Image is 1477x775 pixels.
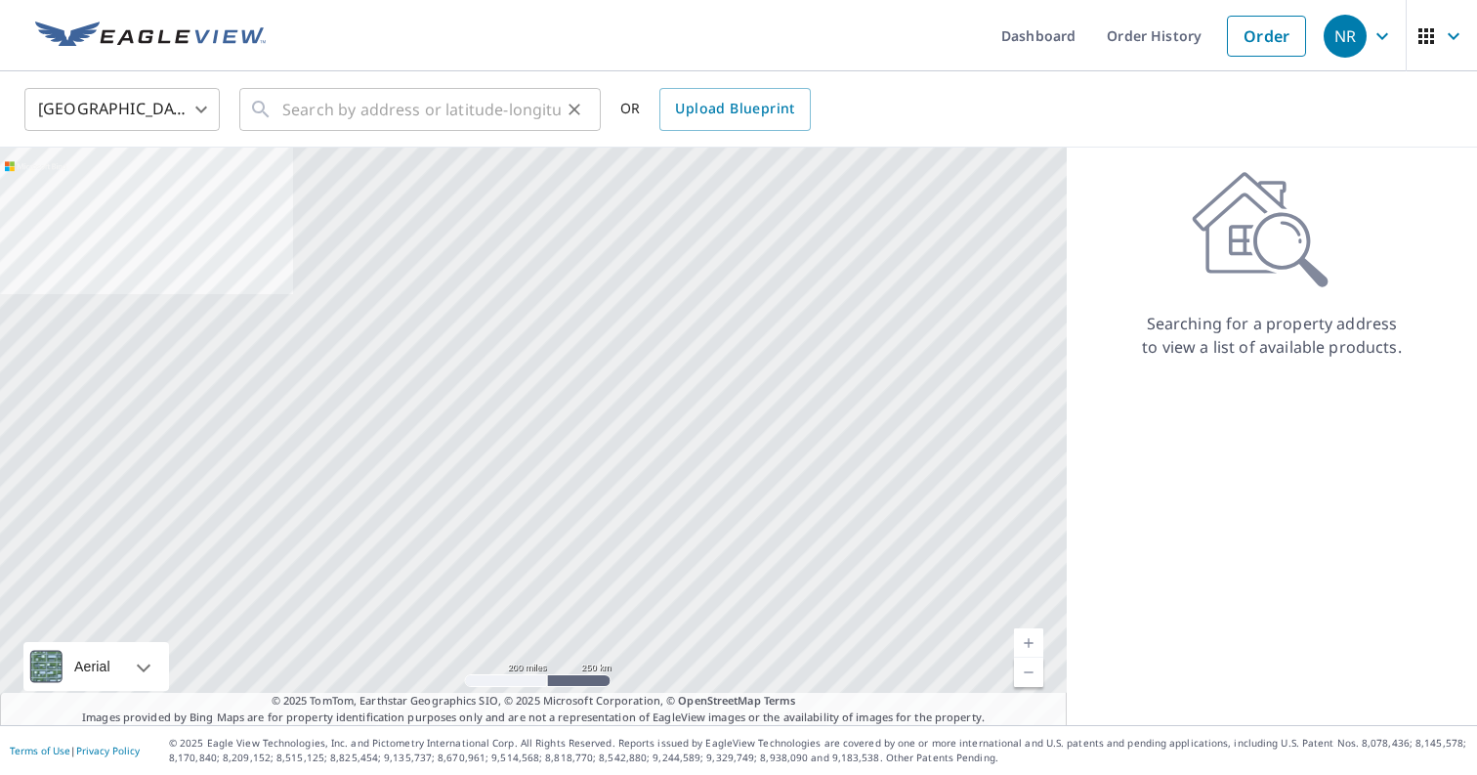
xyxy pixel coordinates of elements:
a: Upload Blueprint [659,88,810,131]
a: Current Level 5, Zoom In [1014,628,1043,658]
input: Search by address or latitude-longitude [282,82,561,137]
div: [GEOGRAPHIC_DATA] [24,82,220,137]
a: OpenStreetMap [678,693,760,708]
span: © 2025 TomTom, Earthstar Geographics SIO, © 2025 Microsoft Corporation, © [272,693,796,710]
div: OR [620,88,811,131]
button: Clear [561,96,588,123]
a: Order [1227,16,1306,57]
p: Searching for a property address to view a list of available products. [1141,312,1403,359]
div: Aerial [68,642,116,691]
img: EV Logo [35,22,266,51]
a: Terms of Use [10,744,70,757]
a: Terms [764,693,796,708]
div: NR [1324,15,1367,58]
div: Aerial [23,642,169,691]
span: Upload Blueprint [675,97,794,121]
a: Privacy Policy [76,744,140,757]
p: | [10,745,140,756]
p: © 2025 Eagle View Technologies, Inc. and Pictometry International Corp. All Rights Reserved. Repo... [169,736,1467,765]
a: Current Level 5, Zoom Out [1014,658,1043,687]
